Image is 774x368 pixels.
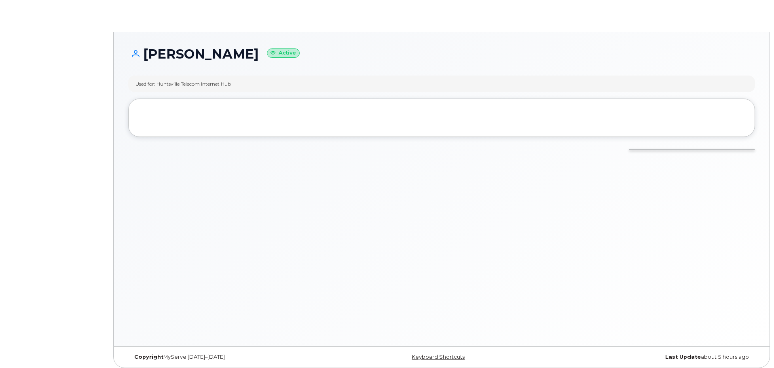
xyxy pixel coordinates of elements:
[412,354,465,360] a: Keyboard Shortcuts
[546,354,755,360] div: about 5 hours ago
[665,354,701,360] strong: Last Update
[134,354,163,360] strong: Copyright
[128,354,337,360] div: MyServe [DATE]–[DATE]
[267,48,300,58] small: Active
[135,80,231,87] div: Used for: Huntsville Telecom Internet Hub
[128,47,755,61] h1: [PERSON_NAME]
